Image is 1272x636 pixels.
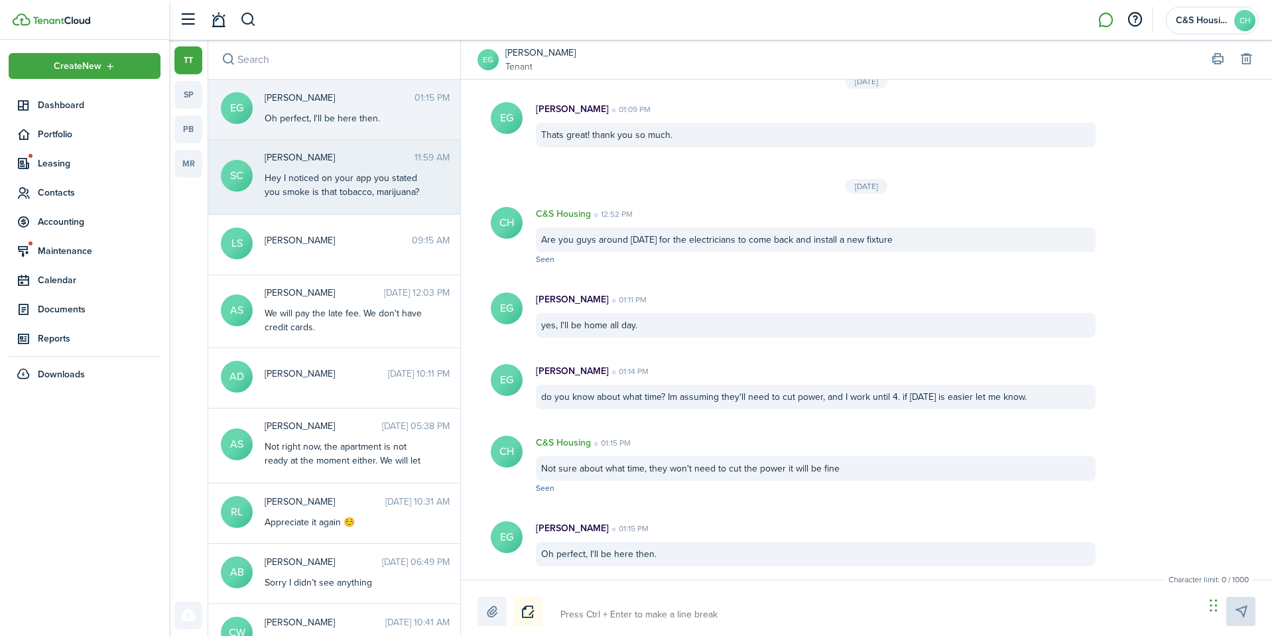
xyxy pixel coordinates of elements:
[221,496,253,528] avatar-text: RL
[174,150,202,178] a: mr
[536,102,609,116] p: [PERSON_NAME]
[208,40,460,79] input: search
[414,151,450,164] time: 11:59 AM
[536,207,591,221] p: C&S Housing
[491,436,523,468] avatar-text: CH
[38,215,160,229] span: Accounting
[609,103,651,115] time: 01:09 PM
[1206,572,1272,636] iframe: Chat Widget
[536,456,1096,481] div: Not sure about what time, they won't need to cut the power it will be fine
[505,60,576,74] a: Tenant
[846,179,887,194] div: [DATE]
[609,365,649,377] time: 01:14 PM
[265,615,385,629] span: Cory Wilber
[536,521,609,535] p: [PERSON_NAME]
[175,7,200,32] button: Open sidebar
[491,292,523,324] avatar-text: EG
[38,302,160,316] span: Documents
[536,123,1096,147] div: Thats great! thank you so much.
[9,92,160,118] a: Dashboard
[174,81,202,109] a: sp
[412,233,450,247] time: 09:15 AM
[54,62,101,71] span: Create New
[382,555,450,569] time: [DATE] 06:49 PM
[221,556,253,588] avatar-text: AB
[385,615,450,629] time: [DATE] 10:41 AM
[38,367,85,381] span: Downloads
[477,49,499,70] a: EG
[221,361,253,393] avatar-text: AD
[265,171,430,213] div: Hey I noticed on your app you stated you smoke is that tobacco, marijuana? Or what is it
[536,313,1096,338] div: yes, I'll be home all day.
[265,306,430,334] div: We will pay the late fee. We don't have credit cards.
[513,597,542,626] button: Notice
[536,253,554,265] span: Seen
[174,46,202,74] a: tt
[240,9,257,31] button: Search
[221,294,253,326] avatar-text: AS
[1208,50,1227,69] button: Print
[265,555,382,569] span: Annie Blumstein
[265,515,430,529] div: Appreciate it again ☺️
[174,115,202,143] a: pb
[384,286,450,300] time: [DATE] 12:03 PM
[491,207,523,239] avatar-text: CH
[221,227,253,259] avatar-text: LS
[265,111,430,125] div: Oh perfect, I'll be here then.
[491,102,523,134] avatar-text: EG
[536,436,591,450] p: C&S Housing
[38,157,160,170] span: Leasing
[536,364,609,378] p: [PERSON_NAME]
[265,440,430,481] div: Not right now, the apartment is not ready at the moment either. We will let you know
[265,367,388,381] span: Alex Dorr
[38,186,160,200] span: Contacts
[38,273,160,287] span: Calendar
[265,419,382,433] span: alishia scala
[38,127,160,141] span: Portfolio
[382,419,450,433] time: [DATE] 05:38 PM
[536,385,1096,409] div: do you know about what time? Im assuming they'll need to cut power, and I work until 4. if [DATE]...
[536,292,609,306] p: [PERSON_NAME]
[1234,10,1255,31] avatar-text: CH
[38,244,160,258] span: Maintenance
[1210,586,1218,625] div: Drag
[221,428,253,460] avatar-text: AS
[32,17,90,25] img: TenantCloud
[1165,574,1252,586] small: Character limit: 0 / 1000
[38,98,160,112] span: Dashboard
[265,91,414,105] span: Emmalie Giaimo
[591,437,631,449] time: 01:15 PM
[591,208,633,220] time: 12:52 PM
[491,364,523,396] avatar-text: EG
[221,92,253,124] avatar-text: EG
[265,495,385,509] span: Rosina Losee
[265,576,430,590] div: Sorry I didn’t see anything
[265,233,412,247] span: Loretta Stamps
[1176,16,1229,25] span: C&S Housing
[265,286,384,300] span: Ashley Stanton
[13,13,31,26] img: TenantCloud
[38,332,160,346] span: Reports
[265,151,414,164] span: Shailynn Childs
[1237,50,1255,69] button: Delete
[491,521,523,553] avatar-text: EG
[385,495,450,509] time: [DATE] 10:31 AM
[536,542,1096,566] div: Oh perfect, I'll be here then.
[9,53,160,79] button: Open menu
[609,294,647,306] time: 01:11 PM
[414,91,450,105] time: 01:15 PM
[206,3,231,37] a: Notifications
[221,160,253,192] avatar-text: SC
[536,227,1096,252] div: Are you guys around [DATE] for the electricians to come back and install a new fixture
[505,46,576,60] a: [PERSON_NAME]
[1123,9,1146,31] button: Open resource center
[219,50,237,69] button: Search
[9,326,160,351] a: Reports
[388,367,450,381] time: [DATE] 10:11 PM
[846,74,887,89] div: [DATE]
[609,523,649,535] time: 01:15 PM
[536,482,554,494] span: Seen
